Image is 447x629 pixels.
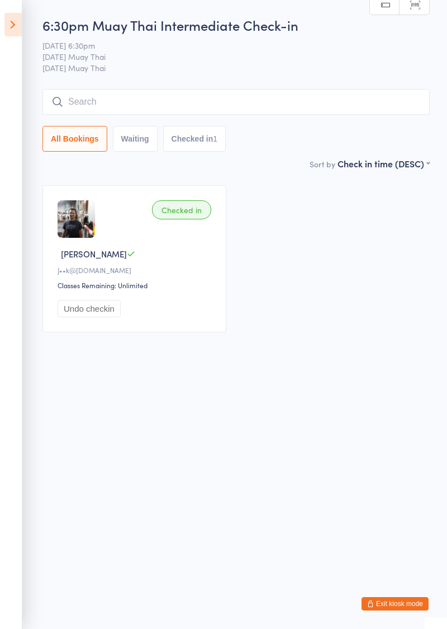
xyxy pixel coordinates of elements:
[42,40,412,51] span: [DATE] 6:30pm
[42,16,430,34] h2: 6:30pm Muay Thai Intermediate Check-in
[42,51,412,62] span: [DATE] Muay Thai
[58,300,121,317] button: Undo checkin
[42,62,430,73] span: [DATE] Muay Thai
[42,126,107,152] button: All Bookings
[310,158,335,170] label: Sort by
[337,157,430,170] div: Check in time (DESC)
[58,280,215,290] div: Classes Remaining: Unlimited
[163,126,226,152] button: Checked in1
[58,265,215,275] div: J••k@[DOMAIN_NAME]
[152,200,211,219] div: Checked in
[61,248,127,260] span: [PERSON_NAME]
[213,134,217,143] div: 1
[58,200,95,238] img: image1756196554.png
[113,126,158,152] button: Waiting
[362,597,429,611] button: Exit kiosk mode
[42,89,430,115] input: Search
